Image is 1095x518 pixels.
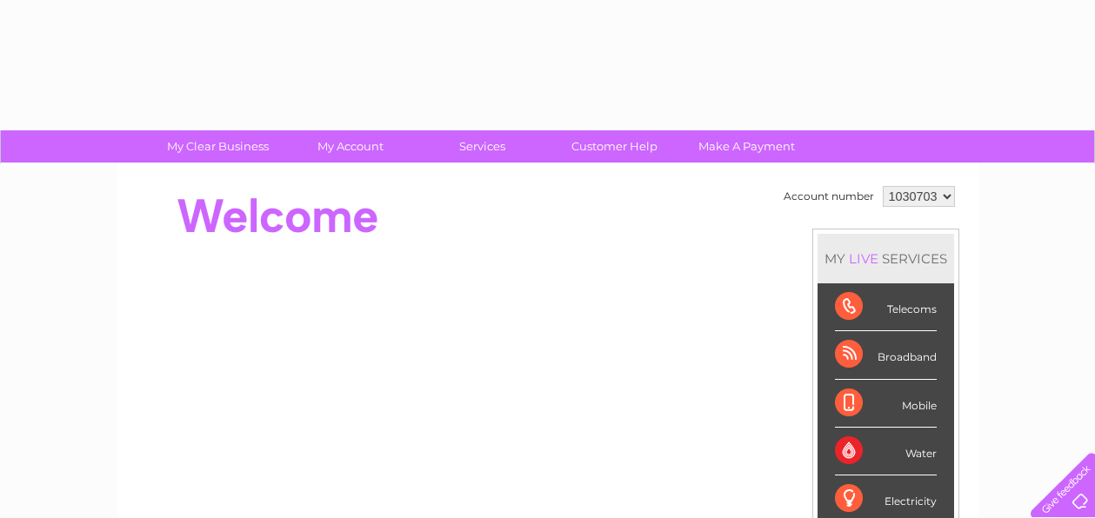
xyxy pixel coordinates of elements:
div: MY SERVICES [818,234,954,283]
div: Telecoms [835,283,937,331]
div: Water [835,428,937,475]
a: Make A Payment [675,130,818,163]
a: Services [411,130,554,163]
td: Account number [779,182,878,211]
a: My Account [278,130,422,163]
div: Mobile [835,380,937,428]
div: LIVE [845,250,882,267]
div: Broadband [835,331,937,379]
a: My Clear Business [146,130,290,163]
a: Customer Help [543,130,686,163]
